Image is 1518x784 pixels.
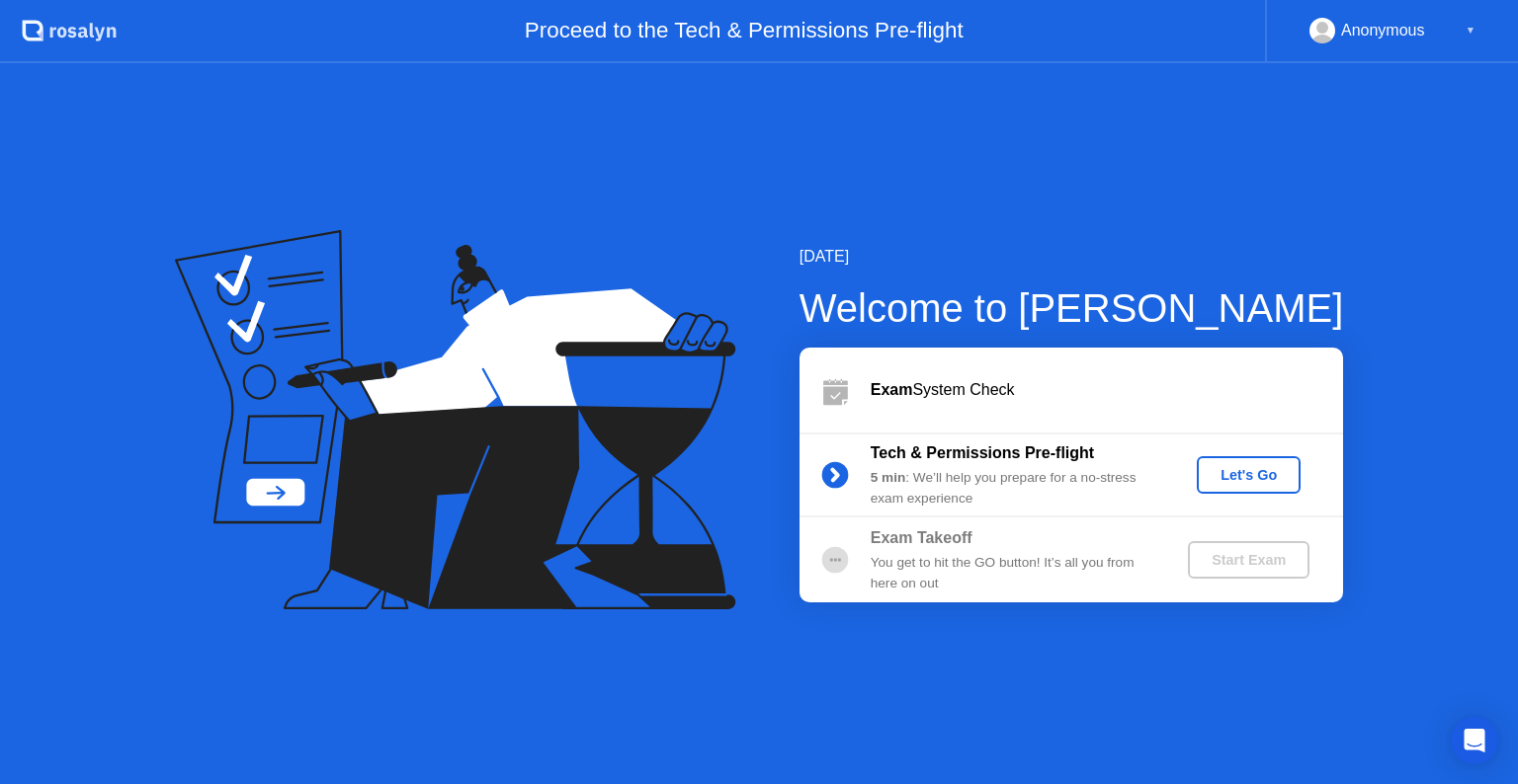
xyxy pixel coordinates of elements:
[800,245,1344,269] div: [DATE]
[1451,717,1498,764] div: Open Intercom Messenger
[1205,467,1293,483] div: Let's Go
[1188,541,1309,579] button: Start Exam
[871,468,1155,509] div: : We’ll help you prepare for a no-stress exam experience
[871,444,1094,461] b: Tech & Permissions Pre-flight
[871,378,1343,402] div: System Check
[871,470,906,485] b: 5 min
[871,381,913,398] b: Exam
[1197,456,1301,494] button: Let's Go
[871,529,972,546] b: Exam Takeoff
[1466,18,1476,43] div: ▼
[1196,552,1302,568] div: Start Exam
[871,553,1155,593] div: You get to hit the GO button! It’s all you from here on out
[1341,18,1425,43] div: Anonymous
[800,278,1344,338] div: Welcome to [PERSON_NAME]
